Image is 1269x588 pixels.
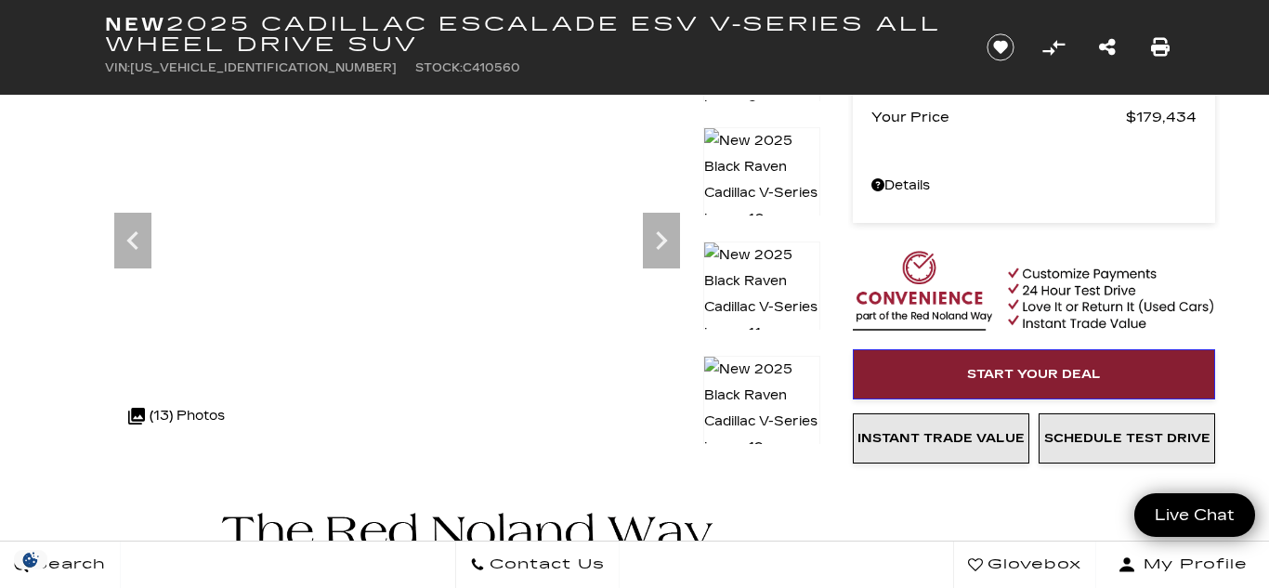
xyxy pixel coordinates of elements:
a: Start Your Deal [853,349,1215,399]
span: Contact Us [485,552,605,578]
strong: New [105,13,166,35]
img: New 2025 Black Raven Cadillac V-Series image 10 [703,127,820,233]
span: $179,434 [1126,104,1197,130]
span: Schedule Test Drive [1044,431,1210,446]
a: Instant Trade Value [853,413,1029,464]
a: Your Price $179,434 [871,104,1197,130]
img: New 2025 Black Raven Cadillac V-Series image 12 [703,356,820,462]
a: Details [871,173,1197,199]
button: Save vehicle [980,33,1021,62]
img: New 2025 Black Raven Cadillac V-Series image 11 [703,242,820,347]
div: Previous [114,213,151,268]
a: Share this New 2025 Cadillac Escalade ESV V-Series All Wheel Drive SUV [1099,34,1116,60]
a: Live Chat [1134,493,1255,537]
span: Stock: [415,61,463,74]
h1: 2025 Cadillac Escalade ESV V-Series All Wheel Drive SUV [105,14,955,55]
span: Instant Trade Value [857,431,1025,446]
a: Contact Us [455,542,620,588]
span: My Profile [1136,552,1248,578]
span: Live Chat [1145,504,1244,526]
a: Schedule Test Drive [1039,413,1215,464]
a: Print this New 2025 Cadillac Escalade ESV V-Series All Wheel Drive SUV [1151,34,1170,60]
div: (13) Photos [119,394,234,438]
div: Next [643,213,680,268]
span: Your Price [871,104,1126,130]
img: Opt-Out Icon [9,550,52,569]
span: VIN: [105,61,130,74]
span: C410560 [463,61,520,74]
span: Start Your Deal [967,367,1101,382]
span: Glovebox [983,552,1081,578]
section: Click to Open Cookie Consent Modal [9,550,52,569]
a: Glovebox [953,542,1096,588]
span: Search [29,552,106,578]
button: Open user profile menu [1096,542,1269,588]
button: Compare vehicle [1040,33,1067,61]
span: [US_VEHICLE_IDENTIFICATION_NUMBER] [130,61,397,74]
